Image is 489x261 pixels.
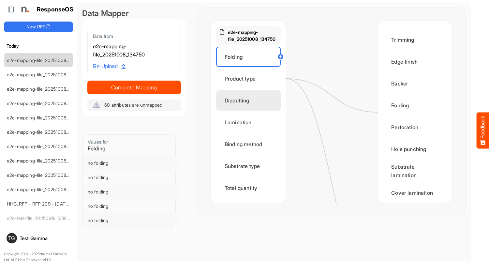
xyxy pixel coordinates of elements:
[383,52,447,72] div: Edge finish
[383,30,447,50] div: Trimming
[383,139,447,159] div: Hole punching
[216,90,281,111] div: Diecutting
[7,144,82,149] a: e2e-mapping-file_20251008_132857
[93,62,126,71] span: Re-Upload
[7,129,82,135] a: e2e-mapping-file_20251008_133358
[216,69,281,89] div: Product type
[216,178,281,198] div: Total quantity
[228,29,278,42] p: e2e-mapping-file_20251008_134750
[104,102,162,108] span: 60 attributes are unmapped
[216,47,281,67] div: Folding
[7,158,81,163] a: e2e-mapping-file_20251008_132815
[20,236,70,241] div: Test Gamma
[88,83,181,92] span: Complete Mapping
[88,217,174,224] div: no folding
[88,189,174,195] div: no folding
[216,134,281,154] div: Binding method
[7,100,82,106] a: e2e-mapping-file_20251008_133744
[87,81,181,94] button: Complete Mapping
[37,6,74,13] h1: ResponseOS
[88,160,174,166] div: no folding
[88,203,174,209] div: no folding
[18,3,31,16] img: Northell
[216,156,281,176] div: Substrate type
[88,139,109,145] span: Values for
[7,187,82,192] a: e2e-mapping-file_20251008_131648
[216,200,281,220] div: Flat size width
[7,86,82,92] a: e2e-mapping-file_20251008_134241
[7,172,81,178] a: e2e-mapping-file_20251008_131856
[90,60,128,73] a: Re-Upload
[4,22,73,32] button: New RFP
[383,183,447,203] div: Cover lamination
[216,112,281,132] div: Lamination
[383,117,447,137] div: Perforation
[383,161,447,181] div: Substrate lamination
[8,236,15,241] span: TG
[7,201,121,207] a: HHG_RFP - RFP 209 - [DATE] - ROS TEST 3 (LITE) (2)
[477,113,489,149] button: Feedback
[93,32,175,40] div: Data from
[7,72,83,77] a: e2e-mapping-file_20251008_134353
[82,8,186,19] div: Data Mapper
[88,174,174,181] div: no folding
[7,57,83,63] a: e2e-mapping-file_20251008_134750
[7,115,82,120] a: e2e-mapping-file_20251008_133625
[4,42,73,50] h6: Today
[383,73,447,94] div: Backer
[93,42,175,59] div: e2e-mapping-file_20251008_134750
[383,95,447,115] div: Folding
[88,145,105,152] span: Folding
